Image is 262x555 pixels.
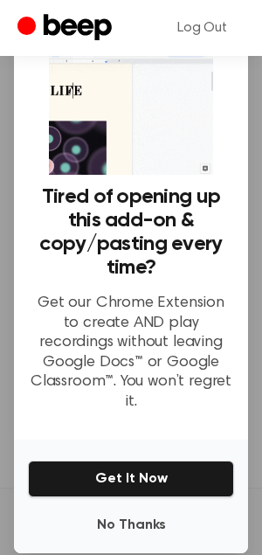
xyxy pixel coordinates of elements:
button: No Thanks [28,508,234,543]
a: Log Out [160,7,245,49]
a: Beep [17,11,116,45]
h3: Tired of opening up this add-on & copy/pasting every time? [28,185,234,280]
img: Beep extension in action [49,31,214,175]
p: Get our Chrome Extension to create AND play recordings without leaving Google Docs™ or Google Cla... [28,294,234,412]
button: Get It Now [28,461,234,497]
